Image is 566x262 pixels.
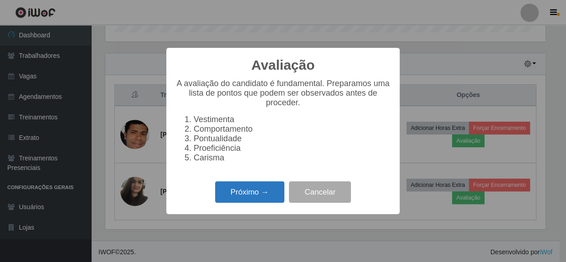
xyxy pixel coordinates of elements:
li: Vestimenta [194,115,391,124]
li: Comportamento [194,124,391,134]
li: Pontualidade [194,134,391,144]
li: Proeficiência [194,144,391,153]
h2: Avaliação [252,57,315,73]
button: Próximo → [215,181,284,203]
p: A avaliação do candidato é fundamental. Preparamos uma lista de pontos que podem ser observados a... [175,79,391,108]
li: Carisma [194,153,391,163]
button: Cancelar [289,181,351,203]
